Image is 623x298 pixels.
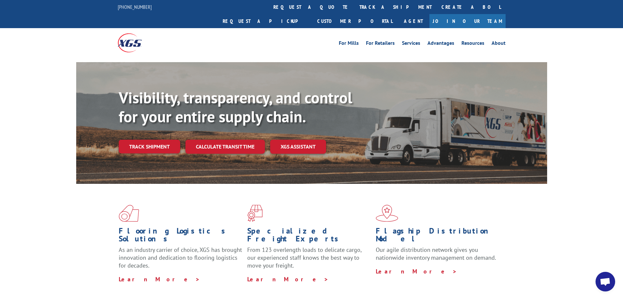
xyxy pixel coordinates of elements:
a: About [492,41,506,48]
a: For Mills [339,41,359,48]
span: As an industry carrier of choice, XGS has brought innovation and dedication to flooring logistics... [119,246,242,269]
a: [PHONE_NUMBER] [118,4,152,10]
h1: Specialized Freight Experts [247,227,371,246]
img: xgs-icon-focused-on-flooring-red [247,205,263,222]
a: Customer Portal [312,14,397,28]
a: Learn More > [376,268,457,275]
a: Learn More > [119,275,200,283]
a: Track shipment [119,140,180,153]
a: XGS ASSISTANT [270,140,326,154]
span: Our agile distribution network gives you nationwide inventory management on demand. [376,246,496,261]
a: Services [402,41,420,48]
a: For Retailers [366,41,395,48]
a: Join Our Team [429,14,506,28]
img: xgs-icon-flagship-distribution-model-red [376,205,398,222]
a: Agent [397,14,429,28]
div: Open chat [596,272,615,291]
img: xgs-icon-total-supply-chain-intelligence-red [119,205,139,222]
h1: Flooring Logistics Solutions [119,227,242,246]
a: Request a pickup [218,14,312,28]
a: Resources [461,41,484,48]
a: Learn More > [247,275,329,283]
p: From 123 overlength loads to delicate cargo, our experienced staff knows the best way to move you... [247,246,371,275]
h1: Flagship Distribution Model [376,227,499,246]
a: Advantages [427,41,454,48]
a: Calculate transit time [185,140,265,154]
b: Visibility, transparency, and control for your entire supply chain. [119,87,352,127]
